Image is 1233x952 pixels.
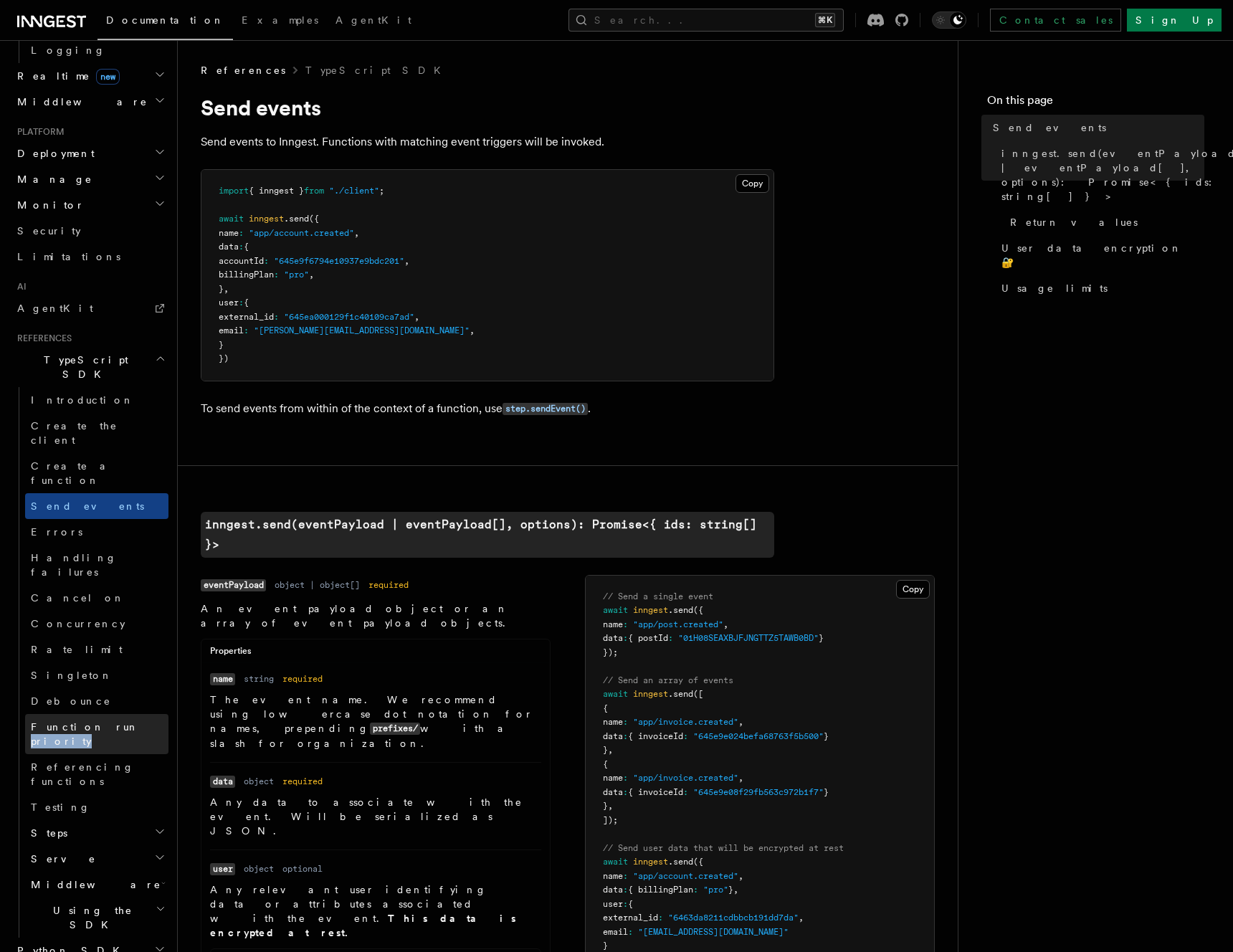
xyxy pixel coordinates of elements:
[11,218,168,244] a: Security
[503,401,588,415] a: step.sendEvent()
[25,545,168,585] a: Handling failures
[335,14,411,26] span: AgentKit
[25,714,168,754] a: Function run priority
[683,787,688,797] span: :
[628,731,683,741] span: { invoiceId
[25,453,168,493] a: Create a function
[210,863,235,875] code: user
[210,692,541,751] p: The event name. We recommend using lowercase dot notation for names, prepending with a slash for ...
[282,673,323,685] dd: required
[996,235,1204,275] a: User data encryption 🔐
[25,37,168,63] a: Logging
[25,852,96,866] span: Serve
[275,579,360,591] dd: object | object[]
[244,776,274,787] dd: object
[31,721,139,747] span: Function run priority
[25,820,168,846] button: Steps
[628,885,693,895] span: { billingPlan
[633,717,738,727] span: "app/invoice.created"
[668,857,693,867] span: .send
[17,225,81,237] span: Security
[503,403,588,415] code: step.sendEvent()
[623,871,628,881] span: :
[239,242,244,252] span: :
[201,512,774,558] code: inngest.send(eventPayload | eventPayload[], options): Promise<{ ids: string[] }>
[11,166,168,192] button: Manage
[628,899,633,909] span: {
[244,242,249,252] span: {
[608,745,613,755] span: ,
[219,270,274,280] span: billingPlan
[693,787,824,797] span: "645e9e08f29fb563c972b1f7"
[25,903,156,932] span: Using the SDK
[25,493,168,519] a: Send events
[31,526,82,538] span: Errors
[11,295,168,321] a: AgentKit
[623,633,628,643] span: :
[738,773,743,783] span: ,
[1010,215,1138,229] span: Return values
[304,186,324,196] span: from
[11,353,155,381] span: TypeScript SDK
[244,863,274,875] dd: object
[668,913,799,923] span: "6463da8211cdbbcb191dd7da"
[11,95,148,109] span: Middleware
[219,297,239,308] span: user
[693,731,824,741] span: "645e9e024befa68763f5b500"
[623,885,628,895] span: :
[201,645,550,663] div: Properties
[31,670,113,681] span: Singleton
[11,172,92,186] span: Manage
[25,794,168,820] a: Testing
[210,673,235,685] code: name
[11,126,65,138] span: Platform
[31,420,118,446] span: Create the client
[219,340,224,350] span: }
[824,731,829,741] span: }
[282,863,323,875] dd: optional
[210,882,541,940] p: Any relevant user identifying data or attributes associated with the event.
[628,787,683,797] span: { invoiceId
[219,214,244,224] span: await
[990,9,1121,32] a: Contact sales
[210,913,516,938] strong: This data is encrypted at rest.
[354,228,359,238] span: ,
[254,325,470,335] span: "[PERSON_NAME][EMAIL_ADDRESS][DOMAIN_NAME]"
[25,662,168,688] a: Singleton
[603,857,628,867] span: await
[603,647,618,657] span: });
[31,44,105,56] span: Logging
[368,579,409,591] dd: required
[284,214,309,224] span: .send
[242,14,318,26] span: Examples
[733,885,738,895] span: ,
[31,592,125,604] span: Cancel on
[603,759,608,769] span: {
[201,63,285,77] span: References
[404,256,409,266] span: ,
[25,826,67,840] span: Steps
[201,95,774,120] h1: Send events
[1001,281,1108,295] span: Usage limits
[603,801,608,811] span: }
[815,13,835,27] kbd: ⌘K
[568,9,844,32] button: Search...⌘K
[11,192,168,218] button: Monitor
[244,325,249,335] span: :
[11,69,120,83] span: Realtime
[25,413,168,453] a: Create the client
[96,69,120,85] span: new
[735,174,769,193] button: Copy
[244,673,274,685] dd: string
[274,312,279,322] span: :
[603,815,618,825] span: ]);
[603,871,623,881] span: name
[799,913,804,923] span: ,
[309,214,319,224] span: ({
[623,717,628,727] span: :
[219,284,224,294] span: }
[284,270,309,280] span: "pro"
[274,256,404,266] span: "645e9f6794e10937e9bdc201"
[728,885,733,895] span: }
[219,242,239,252] span: data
